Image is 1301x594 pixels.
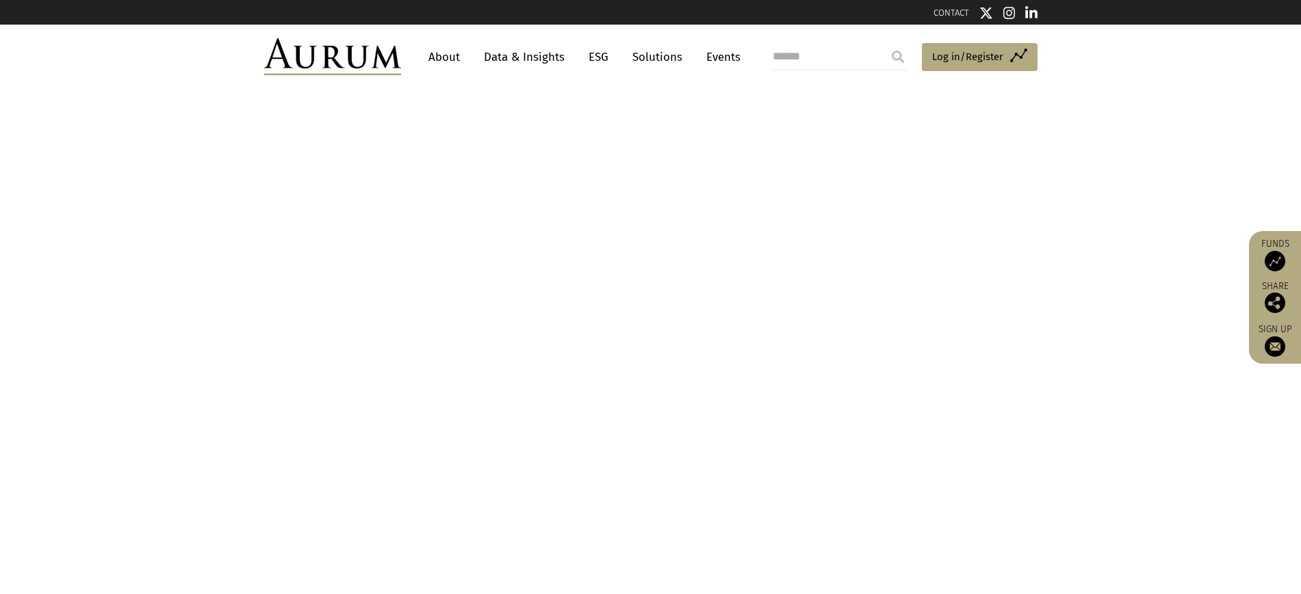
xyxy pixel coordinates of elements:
a: Solutions [626,44,689,70]
a: Funds [1256,238,1294,271]
a: Data & Insights [477,44,571,70]
a: CONTACT [933,8,969,18]
a: About [422,44,467,70]
img: Instagram icon [1003,6,1016,20]
img: Sign up to our newsletter [1265,336,1285,357]
span: Log in/Register [932,49,1003,65]
input: Submit [884,43,912,70]
a: Sign up [1256,323,1294,357]
img: Linkedin icon [1025,6,1038,20]
a: Log in/Register [922,43,1038,72]
img: Aurum [264,38,401,75]
img: Twitter icon [979,6,993,20]
img: Share this post [1265,293,1285,313]
a: ESG [582,44,615,70]
a: Events [699,44,740,70]
img: Access Funds [1265,251,1285,271]
div: Share [1256,282,1294,313]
